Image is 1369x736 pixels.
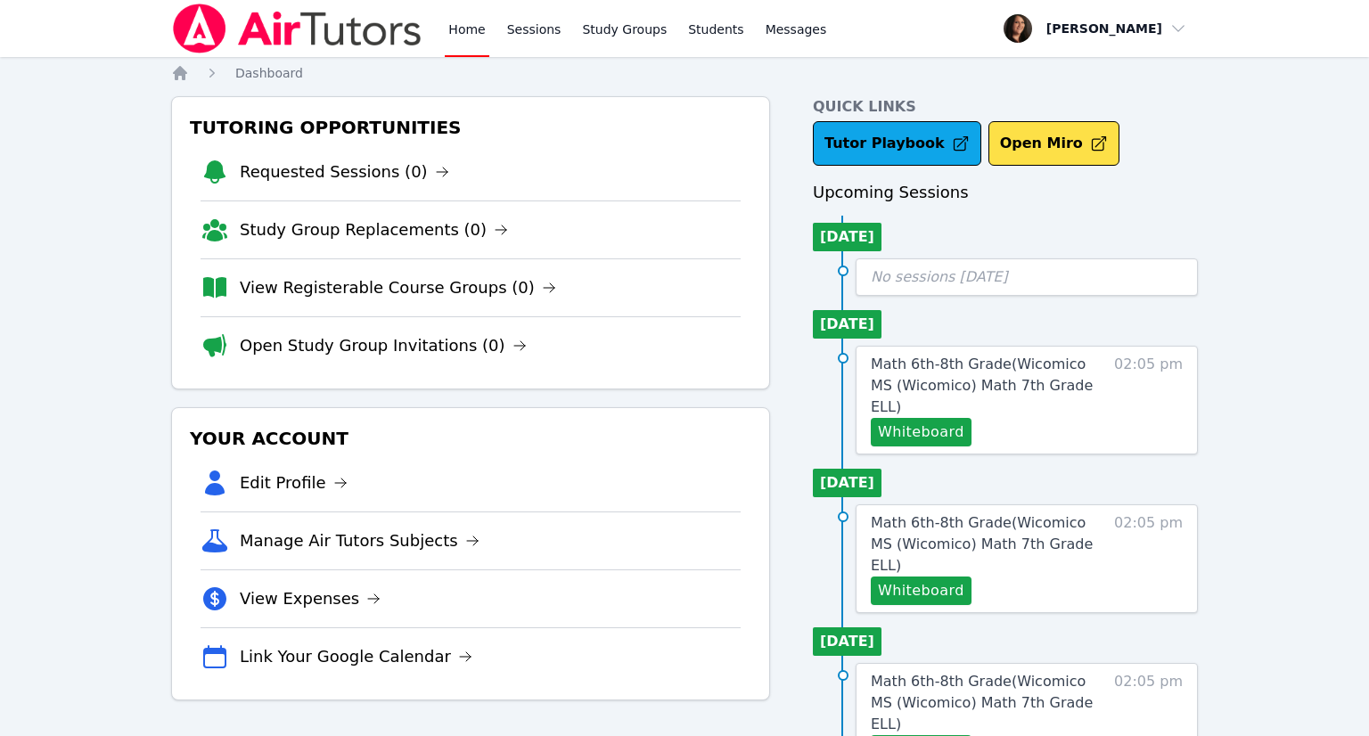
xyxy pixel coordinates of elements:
li: [DATE] [813,310,881,339]
li: [DATE] [813,627,881,656]
a: Open Study Group Invitations (0) [240,333,527,358]
span: No sessions [DATE] [871,268,1008,285]
nav: Breadcrumb [171,64,1198,82]
span: 02:05 pm [1114,354,1183,446]
span: Math 6th-8th Grade ( Wicomico MS (Wicomico) Math 7th Grade ELL ) [871,673,1093,732]
a: Requested Sessions (0) [240,159,449,184]
a: View Registerable Course Groups (0) [240,275,556,300]
span: Math 6th-8th Grade ( Wicomico MS (Wicomico) Math 7th Grade ELL ) [871,356,1093,415]
button: Whiteboard [871,418,971,446]
li: [DATE] [813,469,881,497]
a: View Expenses [240,586,381,611]
a: Math 6th-8th Grade(Wicomico MS (Wicomico) Math 7th Grade ELL) [871,671,1105,735]
a: Manage Air Tutors Subjects [240,528,480,553]
a: Link Your Google Calendar [240,644,472,669]
a: Math 6th-8th Grade(Wicomico MS (Wicomico) Math 7th Grade ELL) [871,354,1105,418]
a: Edit Profile [240,470,348,495]
h3: Tutoring Opportunities [186,111,755,143]
span: Messages [766,20,827,38]
h3: Your Account [186,422,755,454]
span: Dashboard [235,66,303,80]
button: Whiteboard [871,577,971,605]
a: Study Group Replacements (0) [240,217,508,242]
button: Open Miro [988,121,1119,166]
img: Air Tutors [171,4,423,53]
span: 02:05 pm [1114,512,1183,605]
h4: Quick Links [813,96,1198,118]
a: Tutor Playbook [813,121,981,166]
a: Dashboard [235,64,303,82]
span: Math 6th-8th Grade ( Wicomico MS (Wicomico) Math 7th Grade ELL ) [871,514,1093,574]
h3: Upcoming Sessions [813,180,1198,205]
a: Math 6th-8th Grade(Wicomico MS (Wicomico) Math 7th Grade ELL) [871,512,1105,577]
li: [DATE] [813,223,881,251]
